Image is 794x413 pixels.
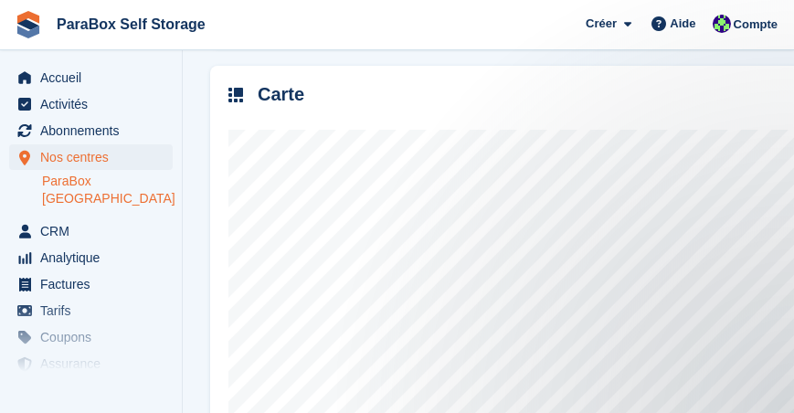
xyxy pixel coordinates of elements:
span: Accueil [40,65,150,90]
span: CRM [40,218,150,244]
a: menu [9,271,173,297]
span: Analytique [40,245,150,270]
span: Activités [40,91,150,117]
span: Factures [40,271,150,297]
img: map-icn-33ee37083ee616e46c38cad1a60f524a97daa1e2b2c8c0bc3eb3415660979fc1.svg [228,88,243,102]
a: menu [9,324,173,350]
img: stora-icon-8386f47178a22dfd0bd8f6a31ec36ba5ce8667c1dd55bd0f319d3a0aa187defe.svg [15,11,42,38]
span: Créer [586,15,617,33]
a: menu [9,298,173,323]
h2: Carte [258,84,304,105]
a: menu [9,351,173,376]
span: Compte [734,16,778,34]
a: menu [9,245,173,270]
a: menu [9,91,173,117]
span: Coupons [40,324,150,350]
span: Nos centres [40,144,150,170]
a: menu [9,65,173,90]
span: Aide [670,15,695,33]
span: Tarifs [40,298,150,323]
img: Tess Bédat [713,15,731,33]
a: menu [9,144,173,170]
a: menu [9,218,173,244]
a: ParaBox [GEOGRAPHIC_DATA] [42,173,173,207]
a: menu [9,118,173,143]
span: Abonnements [40,118,150,143]
a: ParaBox Self Storage [49,9,213,39]
span: Assurance [40,351,150,376]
